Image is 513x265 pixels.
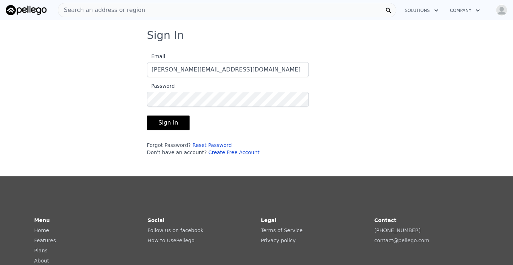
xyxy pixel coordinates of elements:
[147,83,175,89] span: Password
[148,238,195,243] a: How to UsePellego
[6,5,47,15] img: Pellego
[261,238,296,243] a: Privacy policy
[34,227,49,233] a: Home
[148,217,165,223] strong: Social
[34,238,56,243] a: Features
[147,92,309,107] input: Password
[147,142,309,156] div: Forgot Password? Don't have an account?
[496,4,507,16] img: avatar
[261,217,277,223] strong: Legal
[34,258,49,264] a: About
[148,227,204,233] a: Follow us on facebook
[34,248,48,253] a: Plans
[208,149,260,155] a: Create Free Account
[374,238,429,243] a: contact@pellego.com
[147,53,165,59] span: Email
[147,116,190,130] button: Sign In
[34,217,50,223] strong: Menu
[58,6,145,14] span: Search an address or region
[192,142,232,148] a: Reset Password
[444,4,486,17] button: Company
[399,4,444,17] button: Solutions
[147,62,309,77] input: Email
[147,29,366,42] h3: Sign In
[374,217,396,223] strong: Contact
[374,227,421,233] a: [PHONE_NUMBER]
[261,227,303,233] a: Terms of Service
